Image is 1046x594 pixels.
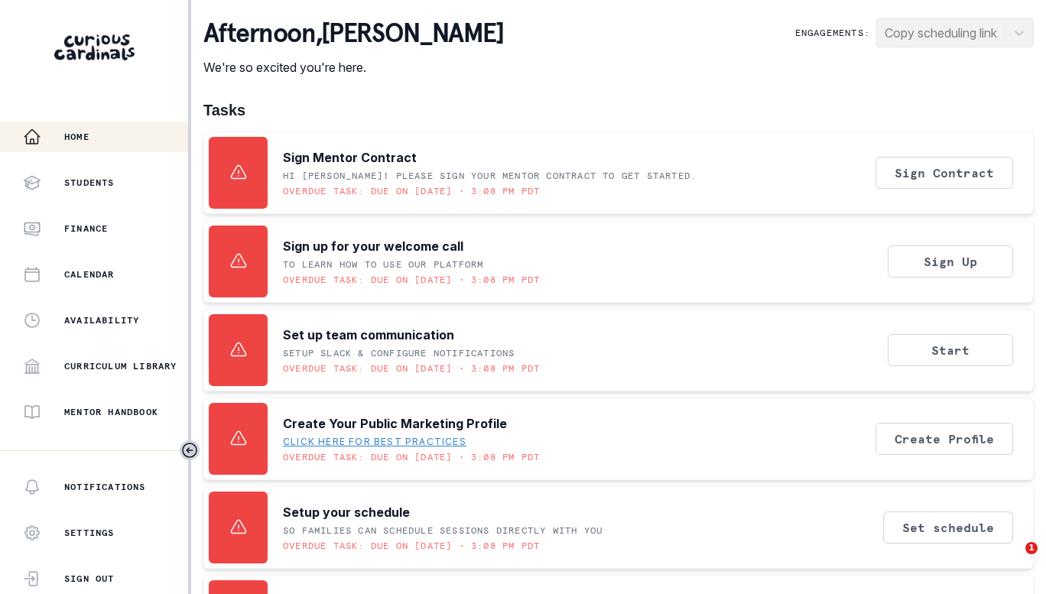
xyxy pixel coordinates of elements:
[64,131,89,143] p: Home
[64,481,146,493] p: Notifications
[64,360,177,372] p: Curriculum Library
[64,268,115,281] p: Calendar
[64,222,108,235] p: Finance
[283,148,417,167] p: Sign Mentor Contract
[283,274,540,286] p: Overdue task: Due on [DATE] • 3:08 PM PDT
[888,334,1013,366] button: Start
[283,185,540,197] p: Overdue task: Due on [DATE] • 3:08 PM PDT
[203,101,1034,119] h1: Tasks
[64,314,139,326] p: Availability
[180,440,200,460] button: Toggle sidebar
[888,245,1013,278] button: Sign Up
[283,436,466,448] a: Click here for best practices
[283,237,463,255] p: Sign up for your welcome call
[283,326,454,344] p: Set up team communication
[283,451,540,463] p: Overdue task: Due on [DATE] • 3:08 PM PDT
[64,527,115,539] p: Settings
[283,524,603,537] p: SO FAMILIES CAN SCHEDULE SESSIONS DIRECTLY WITH YOU
[875,157,1013,189] button: Sign Contract
[1025,542,1038,554] span: 1
[283,170,697,182] p: Hi [PERSON_NAME]! Please sign your mentor contract to get started.
[994,542,1031,579] iframe: Intercom live chat
[203,58,504,76] p: We're so excited you're here.
[64,177,115,189] p: Students
[283,362,540,375] p: Overdue task: Due on [DATE] • 3:08 PM PDT
[283,540,540,552] p: Overdue task: Due on [DATE] • 3:08 PM PDT
[795,27,870,39] p: Engagements:
[54,34,135,60] img: Curious Cardinals Logo
[283,347,515,359] p: Setup Slack & Configure Notifications
[883,511,1013,544] button: Set schedule
[64,406,158,418] p: Mentor Handbook
[283,258,483,271] p: To learn how to use our platform
[283,503,410,521] p: Setup your schedule
[875,423,1013,455] button: Create Profile
[203,18,504,49] p: afternoon , [PERSON_NAME]
[64,573,115,585] p: Sign Out
[283,414,507,433] p: Create Your Public Marketing Profile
